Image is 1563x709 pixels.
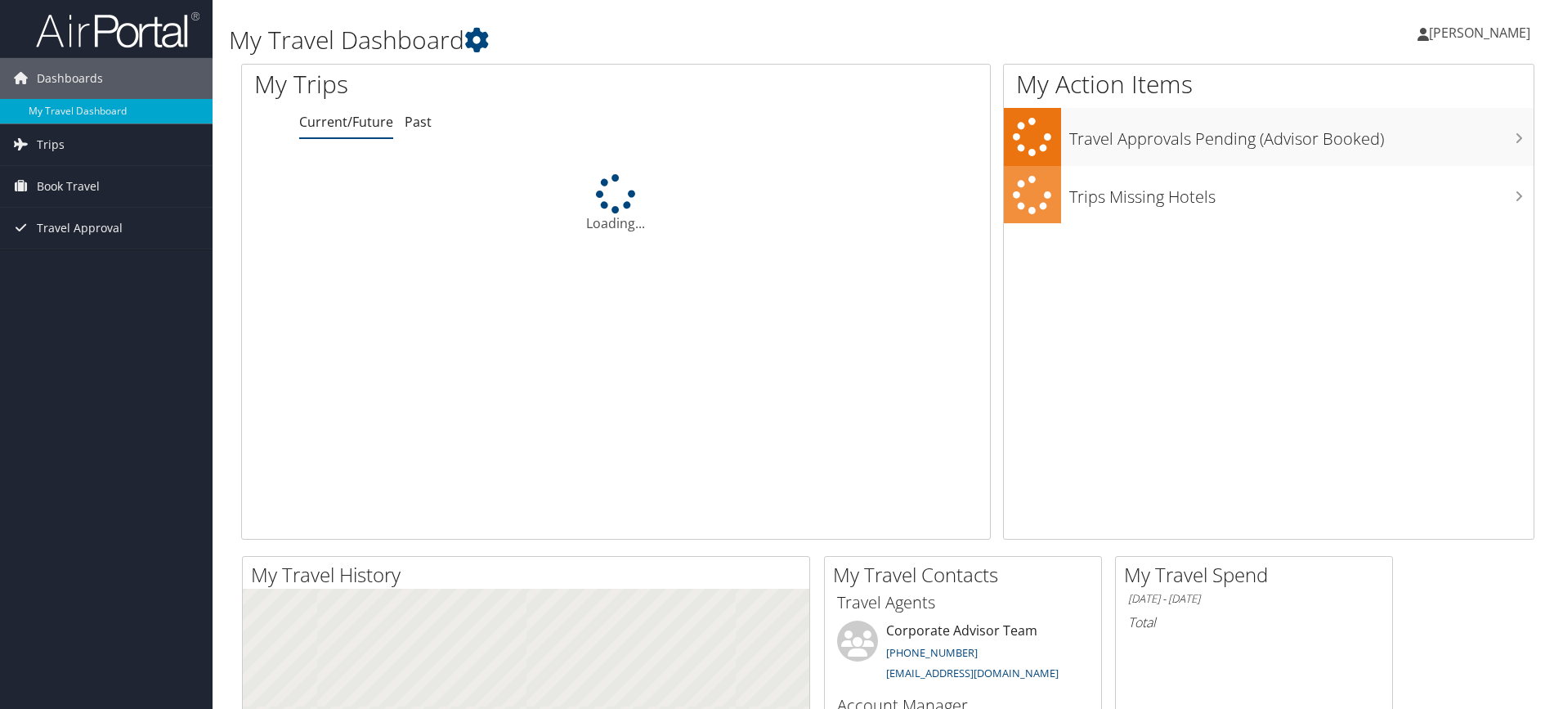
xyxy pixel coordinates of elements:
[1128,591,1380,607] h6: [DATE] - [DATE]
[1004,166,1534,224] a: Trips Missing Hotels
[829,621,1097,688] li: Corporate Advisor Team
[1069,177,1534,209] h3: Trips Missing Hotels
[1004,67,1534,101] h1: My Action Items
[1124,561,1392,589] h2: My Travel Spend
[886,666,1059,680] a: [EMAIL_ADDRESS][DOMAIN_NAME]
[1004,108,1534,166] a: Travel Approvals Pending (Advisor Booked)
[405,113,432,131] a: Past
[37,58,103,99] span: Dashboards
[37,124,65,165] span: Trips
[1128,613,1380,631] h6: Total
[251,561,809,589] h2: My Travel History
[242,174,990,233] div: Loading...
[1417,8,1547,57] a: [PERSON_NAME]
[229,23,1108,57] h1: My Travel Dashboard
[37,208,123,249] span: Travel Approval
[886,645,978,660] a: [PHONE_NUMBER]
[833,561,1101,589] h2: My Travel Contacts
[837,591,1089,614] h3: Travel Agents
[299,113,393,131] a: Current/Future
[254,67,666,101] h1: My Trips
[1429,24,1530,42] span: [PERSON_NAME]
[37,166,100,207] span: Book Travel
[1069,119,1534,150] h3: Travel Approvals Pending (Advisor Booked)
[36,11,199,49] img: airportal-logo.png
